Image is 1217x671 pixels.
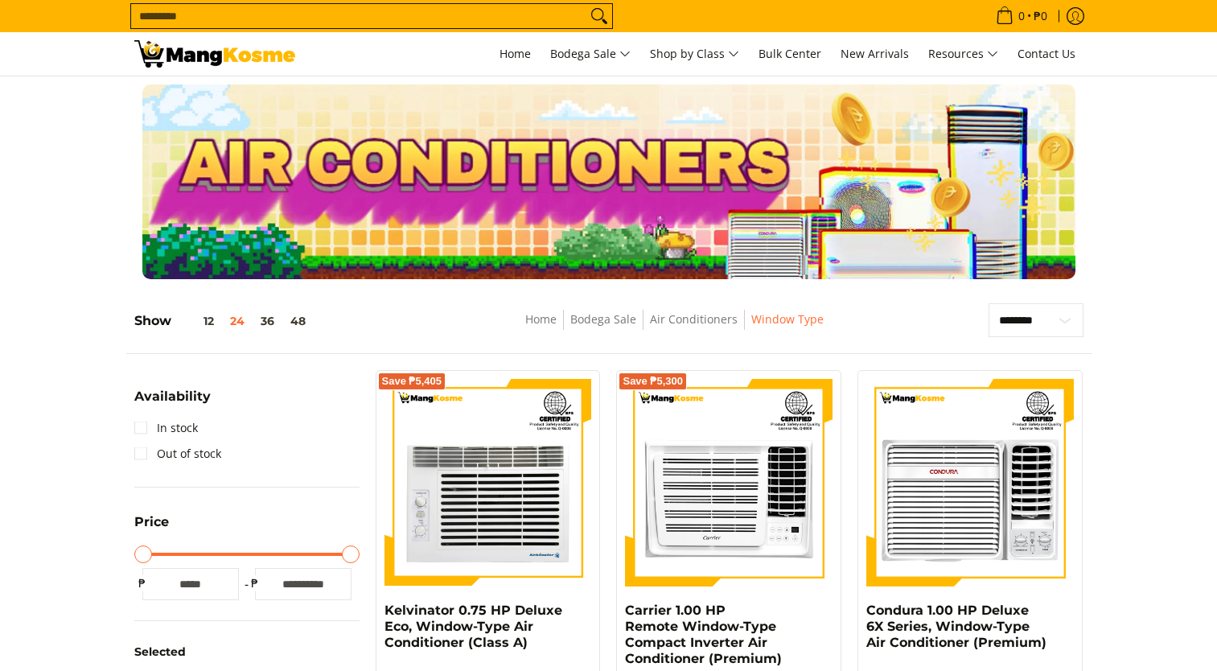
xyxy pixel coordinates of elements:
[991,7,1052,25] span: •
[1009,32,1083,76] a: Contact Us
[833,32,917,76] a: New Arrivals
[525,311,557,327] a: Home
[1031,10,1050,22] span: ₱0
[542,32,639,76] a: Bodega Sale
[1016,10,1027,22] span: 0
[222,315,253,327] button: 24
[134,645,360,660] h6: Selected
[920,32,1006,76] a: Resources
[1018,46,1075,61] span: Contact Us
[623,377,683,386] span: Save ₱5,300
[282,315,314,327] button: 48
[625,603,782,666] a: Carrier 1.00 HP Remote Window-Type Compact Inverter Air Conditioner (Premium)
[550,44,631,64] span: Bodega Sale
[841,46,909,61] span: New Arrivals
[134,390,211,403] span: Availability
[500,46,531,61] span: Home
[134,516,169,541] summary: Open
[134,415,198,441] a: In stock
[570,311,636,327] a: Bodega Sale
[134,441,221,467] a: Out of stock
[625,379,833,587] img: Carrier 1.00 HP Remote Window-Type Compact Inverter Air Conditioner (Premium)
[382,377,442,386] span: Save ₱5,405
[384,379,592,587] img: Kelvinator 0.75 HP Deluxe Eco, Window-Type Air Conditioner (Class A)
[759,46,821,61] span: Bulk Center
[751,310,824,330] span: Window Type
[134,516,169,529] span: Price
[415,310,934,346] nav: Breadcrumbs
[253,315,282,327] button: 36
[134,313,314,329] h5: Show
[247,575,263,591] span: ₱
[171,315,222,327] button: 12
[134,575,150,591] span: ₱
[134,40,295,68] img: Bodega Sale Aircon l Mang Kosme: Home Appliances Warehouse Sale Window Type
[750,32,829,76] a: Bulk Center
[928,44,998,64] span: Resources
[491,32,539,76] a: Home
[586,4,612,28] button: Search
[384,603,562,650] a: Kelvinator 0.75 HP Deluxe Eco, Window-Type Air Conditioner (Class A)
[311,32,1083,76] nav: Main Menu
[642,32,747,76] a: Shop by Class
[650,44,739,64] span: Shop by Class
[650,311,738,327] a: Air Conditioners
[866,379,1074,587] img: Condura 1.00 HP Deluxe 6X Series, Window-Type Air Conditioner (Premium)
[134,390,211,415] summary: Open
[866,603,1046,650] a: Condura 1.00 HP Deluxe 6X Series, Window-Type Air Conditioner (Premium)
